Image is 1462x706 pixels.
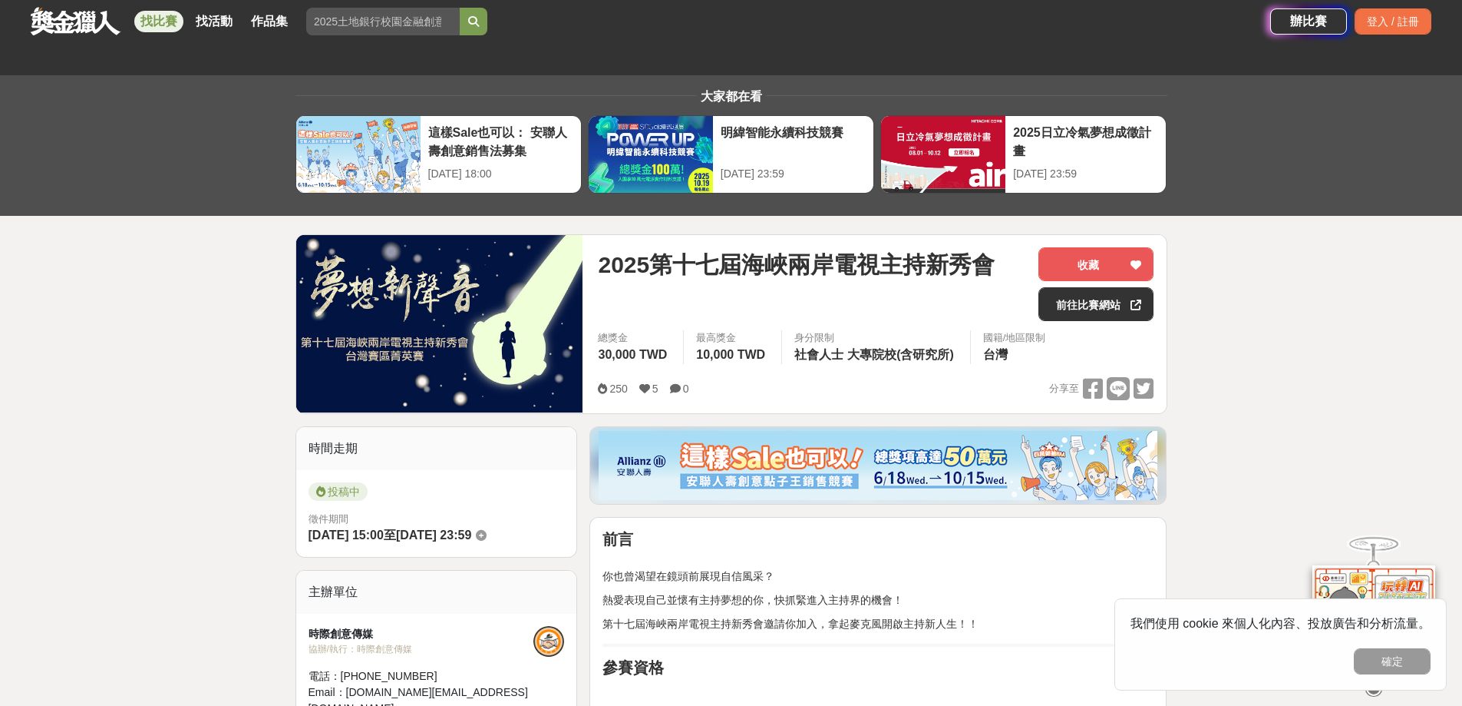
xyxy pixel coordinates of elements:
span: 30,000 TWD [598,348,667,361]
div: 2025日立冷氣夢想成徵計畫 [1013,124,1158,158]
span: [DATE] 23:59 [396,529,471,542]
img: dcc59076-91c0-4acb-9c6b-a1d413182f46.png [599,431,1157,500]
strong: 參賽資格 [602,659,664,676]
span: 我們使用 cookie 來個人化內容、投放廣告和分析流量。 [1130,617,1431,630]
span: 台灣 [983,348,1008,361]
span: 0 [683,383,689,395]
div: 時際創意傳媒 [309,626,534,642]
span: 社會人士 [794,348,843,361]
img: d2146d9a-e6f6-4337-9592-8cefde37ba6b.png [1312,565,1435,668]
span: 至 [384,529,396,542]
a: 明緯智能永續科技競賽[DATE] 23:59 [588,115,874,194]
a: 找比賽 [134,11,183,32]
div: 明緯智能永續科技競賽 [721,124,866,158]
span: 投稿中 [309,482,368,501]
div: 登入 / 註冊 [1355,8,1431,35]
div: [DATE] 23:59 [721,166,866,182]
span: 250 [609,383,627,395]
img: Cover Image [296,235,583,413]
div: 國籍/地區限制 [983,330,1046,346]
div: [DATE] 18:00 [428,166,573,182]
span: [DATE] 15:00 [309,529,384,542]
span: 大家都在看 [697,90,766,103]
p: 第十七屆海峽兩岸電視主持新秀會邀請你加入，拿起麥克風開啟主持新人生！！ [602,616,1153,632]
span: 最高獎金 [696,330,769,346]
strong: 前言 [602,531,633,548]
span: 總獎金 [598,330,671,346]
div: [DATE] 23:59 [1013,166,1158,182]
a: 這樣Sale也可以： 安聯人壽創意銷售法募集[DATE] 18:00 [295,115,582,194]
p: 你也曾渴望在鏡頭前展現自信風采？ [602,552,1153,585]
div: 主辦單位 [296,571,577,614]
span: 5 [652,383,658,395]
a: 作品集 [245,11,294,32]
input: 2025土地銀行校園金融創意挑戰賽：從你出發 開啟智慧金融新頁 [306,8,460,35]
span: 分享至 [1049,377,1079,400]
a: 2025日立冷氣夢想成徵計畫[DATE] 23:59 [880,115,1167,194]
button: 確定 [1354,648,1431,675]
a: 辦比賽 [1270,8,1347,35]
span: 2025第十七屆海峽兩岸電視主持新秀會 [598,247,995,282]
div: 電話： [PHONE_NUMBER] [309,668,534,684]
p: 熱愛表現自己並懷有主持夢想的你，快抓緊進入主持界的機會！ [602,592,1153,608]
div: 協辦/執行： 時際創意傳媒 [309,642,534,656]
div: 時間走期 [296,427,577,470]
div: 身分限制 [794,330,958,346]
a: 前往比賽網站 [1038,287,1153,321]
div: 這樣Sale也可以： 安聯人壽創意銷售法募集 [428,124,573,158]
button: 收藏 [1038,247,1153,281]
span: 大專院校(含研究所) [847,348,954,361]
a: 找活動 [190,11,239,32]
span: 徵件期間 [309,513,348,525]
span: 10,000 TWD [696,348,765,361]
